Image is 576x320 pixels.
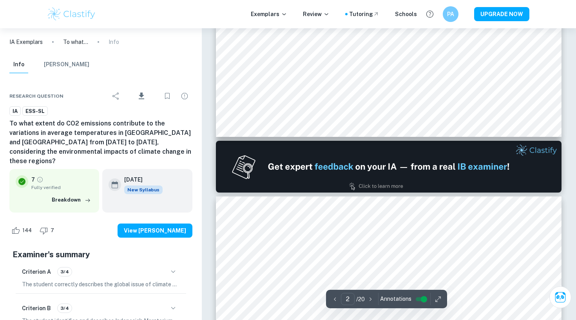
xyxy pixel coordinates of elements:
[356,295,365,304] p: / 20
[38,224,58,237] div: Dislike
[303,10,330,18] p: Review
[50,194,93,206] button: Breakdown
[63,38,88,46] p: To what extent do CO2 emissions contribute to the variations in average temperatures in [GEOGRAPH...
[395,10,417,18] a: Schools
[380,295,411,303] span: Annotations
[58,268,72,275] span: 3/4
[177,88,192,104] div: Report issue
[349,10,379,18] a: Tutoring
[58,305,72,312] span: 3/4
[109,38,119,46] p: Info
[446,10,455,18] h6: PA
[124,175,156,184] h6: [DATE]
[18,227,36,235] span: 144
[9,224,36,237] div: Like
[9,56,28,73] button: Info
[9,106,21,116] a: IA
[251,10,287,18] p: Exemplars
[9,38,43,46] a: IA Exemplars
[23,107,47,115] span: ESS-SL
[22,304,51,313] h6: Criterion B
[10,107,20,115] span: IA
[9,93,63,100] span: Research question
[22,106,48,116] a: ESS-SL
[125,86,158,106] div: Download
[108,88,124,104] div: Share
[474,7,529,21] button: UPGRADE NOW
[36,176,43,183] a: Grade fully verified
[46,227,58,235] span: 7
[31,184,93,191] span: Fully verified
[13,249,189,260] h5: Examiner's summary
[443,6,458,22] button: PA
[22,280,180,289] p: The student correctly describes the global issue of climate change and its local impacts in [GEOG...
[118,224,192,238] button: View [PERSON_NAME]
[124,185,163,194] span: New Syllabus
[124,185,163,194] div: Starting from the May 2026 session, the ESS IA requirements have changed. We created this exempla...
[31,175,35,184] p: 7
[47,6,96,22] img: Clastify logo
[423,7,437,21] button: Help and Feedback
[22,267,51,276] h6: Criterion A
[216,141,562,193] img: Ad
[159,88,175,104] div: Bookmark
[44,56,89,73] button: [PERSON_NAME]
[549,286,571,308] button: Ask Clai
[9,119,192,166] h6: To what extent do CO2 emissions contribute to the variations in average temperatures in [GEOGRAPH...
